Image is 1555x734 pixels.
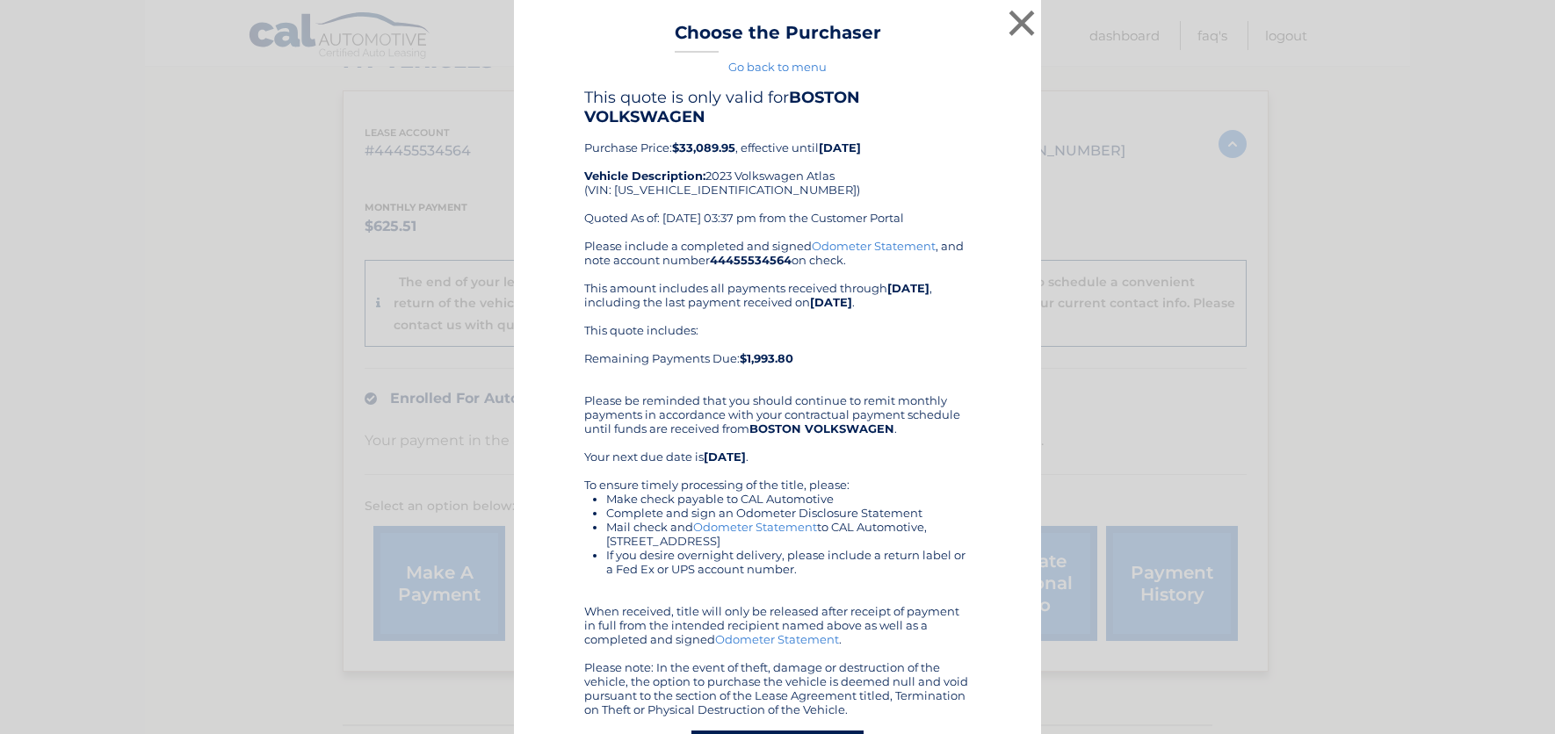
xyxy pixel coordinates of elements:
[749,421,894,435] b: BOSTON VOLKSWAGEN
[606,492,971,506] li: Make check payable to CAL Automotive
[715,632,839,646] a: Odometer Statement
[812,239,936,253] a: Odometer Statement
[584,169,705,183] strong: Vehicle Description:
[606,506,971,520] li: Complete and sign an Odometer Disclosure Statement
[704,450,746,464] b: [DATE]
[693,520,817,534] a: Odometer Statement
[584,88,860,126] b: BOSTON VOLKSWAGEN
[606,520,971,548] li: Mail check and to CAL Automotive, [STREET_ADDRESS]
[810,295,852,309] b: [DATE]
[1004,5,1039,40] button: ×
[672,140,735,155] b: $33,089.95
[887,281,929,295] b: [DATE]
[584,88,971,239] div: Purchase Price: , effective until 2023 Volkswagen Atlas (VIN: [US_VEHICLE_IDENTIFICATION_NUMBER])...
[584,88,971,126] h4: This quote is only valid for
[819,140,861,155] b: [DATE]
[710,253,792,267] b: 44455534564
[728,60,827,74] a: Go back to menu
[584,323,971,379] div: This quote includes: Remaining Payments Due:
[675,22,881,53] h3: Choose the Purchaser
[740,351,793,365] b: $1,993.80
[584,239,971,716] div: Please include a completed and signed , and note account number on check. This amount includes al...
[606,548,971,576] li: If you desire overnight delivery, please include a return label or a Fed Ex or UPS account number.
